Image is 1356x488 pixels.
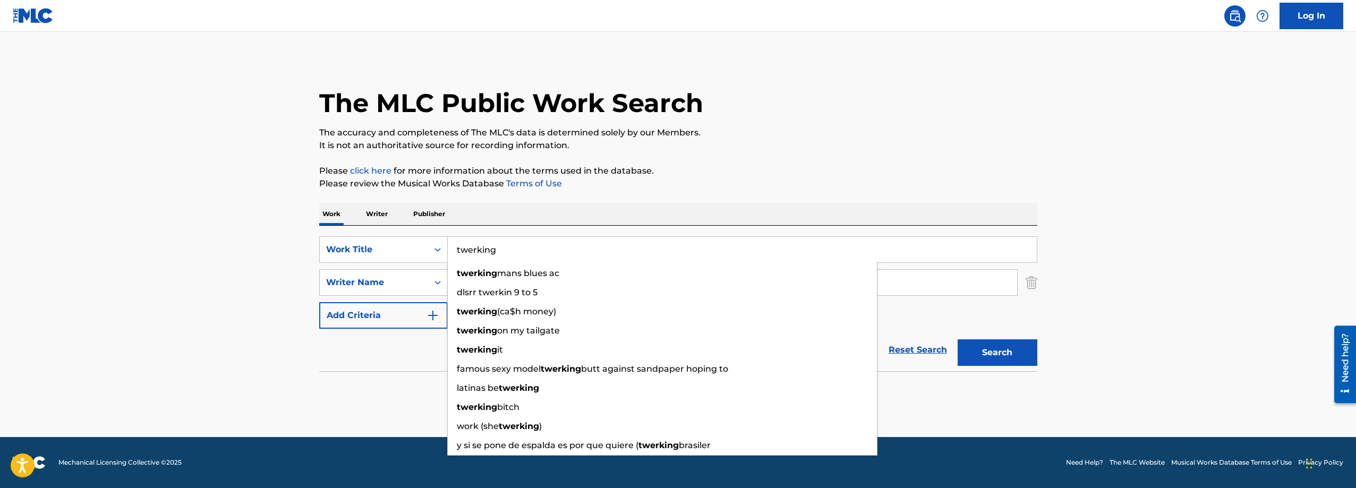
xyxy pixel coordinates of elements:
[319,165,1037,177] p: Please for more information about the terms used in the database.
[1171,458,1292,467] a: Musical Works Database Terms of Use
[1229,10,1241,22] img: search
[1298,458,1343,467] a: Privacy Policy
[1066,458,1103,467] a: Need Help?
[457,345,497,355] strong: twerking
[319,87,703,119] h1: The MLC Public Work Search
[363,203,391,225] p: Writer
[1326,322,1356,407] iframe: Resource Center
[326,276,422,289] div: Writer Name
[497,402,519,412] span: bitch
[958,339,1037,366] button: Search
[1252,5,1273,27] div: Help
[497,268,559,278] span: mans blues ac
[319,203,344,225] p: Work
[319,236,1037,371] form: Search Form
[319,139,1037,152] p: It is not an authoritative source for recording information.
[457,326,497,336] strong: twerking
[13,8,54,23] img: MLC Logo
[457,268,497,278] strong: twerking
[457,306,497,316] strong: twerking
[319,177,1037,190] p: Please review the Musical Works Database
[457,364,541,374] span: famous sexy model
[13,456,46,469] img: logo
[679,440,711,450] span: brasiler
[1224,5,1246,27] a: Public Search
[883,338,952,362] a: Reset Search
[539,421,542,431] span: )
[410,203,448,225] p: Publisher
[1256,10,1269,22] img: help
[1280,3,1343,29] a: Log In
[457,287,538,297] span: dlsrr twerkin 9 to 5
[1110,458,1165,467] a: The MLC Website
[497,306,556,316] span: (ca$h money)
[350,166,391,176] a: click here
[499,383,539,393] strong: twerking
[326,243,422,256] div: Work Title
[319,126,1037,139] p: The accuracy and completeness of The MLC's data is determined solely by our Members.
[504,178,562,189] a: Terms of Use
[581,364,728,374] span: butt against sandpaper hoping to
[58,458,182,467] span: Mechanical Licensing Collective © 2025
[457,402,497,412] strong: twerking
[1306,448,1312,480] div: Drag
[457,440,638,450] span: y si se pone de espalda es por que quiere (
[638,440,679,450] strong: twerking
[1026,269,1037,296] img: Delete Criterion
[319,302,448,329] button: Add Criteria
[541,364,581,374] strong: twerking
[457,421,499,431] span: work (she
[499,421,539,431] strong: twerking
[457,383,499,393] span: latinas be
[497,345,503,355] span: it
[497,326,560,336] span: on my tailgate
[1303,437,1356,488] iframe: Chat Widget
[427,309,439,322] img: 9d2ae6d4665cec9f34b9.svg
